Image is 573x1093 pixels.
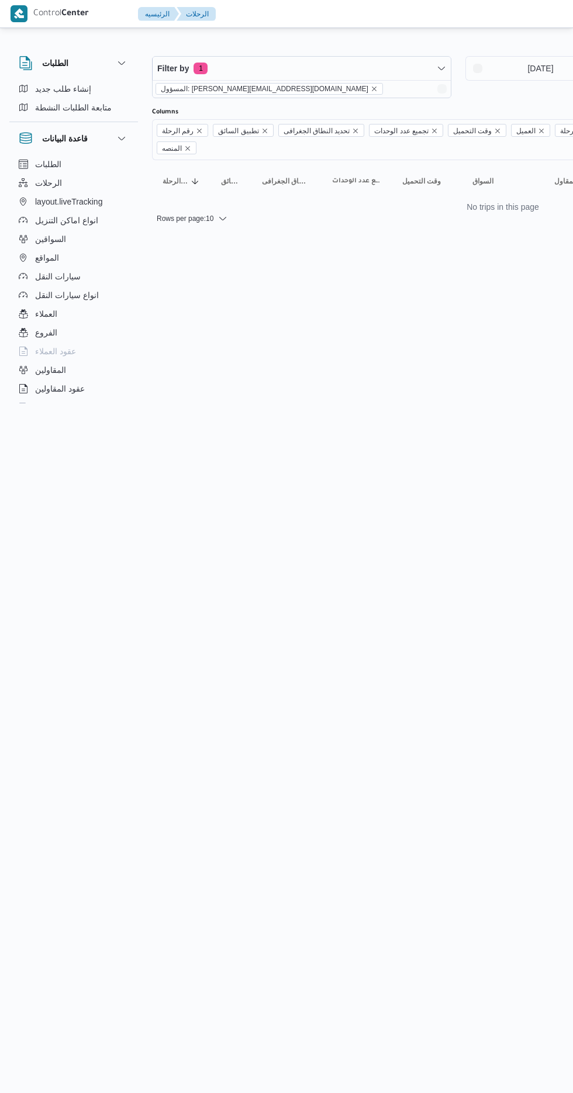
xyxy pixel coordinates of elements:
button: Rows per page:10 [152,212,232,226]
button: Remove رقم الرحلة from selection in this group [196,127,203,134]
b: Center [61,9,89,19]
button: الطلبات [14,155,133,174]
span: تحديد النطاق الجغرافى [262,177,311,186]
span: رقم الرحلة; Sorted in descending order [163,177,188,186]
button: انواع اماكن التنزيل [14,211,133,230]
svg: Sorted in descending order [191,177,200,186]
span: المنصه [162,142,182,155]
div: الطلبات [9,79,138,122]
button: الرحلات [177,7,216,21]
h3: قاعدة البيانات [42,132,88,146]
button: الطلبات [19,56,129,70]
button: انواع سيارات النقل [14,286,133,305]
span: انواع سيارات النقل [35,288,99,302]
button: layout.liveTracking [14,192,133,211]
span: Filter by [157,61,189,75]
span: المسؤول: mohamed.zaki@illa.com.eg [156,83,383,95]
button: Filter by1 active filters [153,57,451,80]
button: Remove تطبيق السائق from selection in this group [261,127,268,134]
span: انواع اماكن التنزيل [35,213,98,227]
span: وقت التحميل [402,177,441,186]
span: تطبيق السائق [221,177,241,186]
button: Remove وقت التحميل from selection in this group [494,127,501,134]
button: اجهزة التليفون [14,398,133,417]
span: متابعة الطلبات النشطة [35,101,112,115]
button: العملاء [14,305,133,323]
span: اجهزة التليفون [35,400,84,414]
span: layout.liveTracking [35,195,102,209]
span: رقم الرحلة [157,124,208,137]
h3: الطلبات [42,56,68,70]
span: تجميع عدد الوحدات [332,177,381,186]
span: العملاء [35,307,57,321]
span: تطبيق السائق [218,124,258,137]
button: الرحلات [14,174,133,192]
span: إنشاء طلب جديد [35,82,91,96]
button: سيارات النقل [14,267,133,286]
span: Rows per page : 10 [157,212,213,226]
button: إنشاء طلب جديد [14,79,133,98]
span: الرحلات [35,176,62,190]
span: المسؤول: [PERSON_NAME][EMAIL_ADDRESS][DOMAIN_NAME] [161,84,368,94]
span: الطلبات [35,157,61,171]
span: وقت التحميل [448,124,506,137]
button: عقود المقاولين [14,379,133,398]
label: Columns [152,108,178,117]
button: السواق [468,172,538,191]
span: تحديد النطاق الجغرافى [284,124,350,137]
button: رقم الرحلةSorted in descending order [158,172,205,191]
img: X8yXhbKr1z7QwAAAABJRU5ErkJggg== [11,5,27,22]
span: رقم الرحلة [162,124,194,137]
span: السواق [472,177,493,186]
button: Remove تجميع عدد الوحدات from selection in this group [431,127,438,134]
button: السواقين [14,230,133,248]
span: عقود العملاء [35,344,76,358]
button: الفروع [14,323,133,342]
button: تطبيق السائق [216,172,246,191]
span: تحديد النطاق الجغرافى [278,124,365,137]
span: المقاولين [35,363,66,377]
span: الفروع [35,326,57,340]
button: Remove المنصه from selection in this group [184,145,191,152]
button: الرئيسيه [138,7,179,21]
button: وقت التحميل [398,172,456,191]
span: تجميع عدد الوحدات [369,124,443,137]
span: السواقين [35,232,66,246]
button: Remove تحديد النطاق الجغرافى from selection in this group [352,127,359,134]
button: Remove العميل from selection in this group [538,127,545,134]
button: قاعدة البيانات [19,132,129,146]
div: قاعدة البيانات [9,155,138,408]
button: Remove [435,82,449,96]
button: تحديد النطاق الجغرافى [257,172,316,191]
span: وقت التحميل [453,124,492,137]
span: تطبيق السائق [213,124,273,137]
span: 1 active filters [194,63,208,74]
span: عقود المقاولين [35,382,85,396]
span: المواقع [35,251,59,265]
span: سيارات النقل [35,269,81,283]
button: المقاولين [14,361,133,379]
button: remove selected entity [371,85,378,92]
span: تجميع عدد الوحدات [374,124,429,137]
span: العميل [516,124,536,137]
span: المنصه [157,141,196,154]
span: العميل [511,124,550,137]
button: عقود العملاء [14,342,133,361]
button: متابعة الطلبات النشطة [14,98,133,117]
button: المواقع [14,248,133,267]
